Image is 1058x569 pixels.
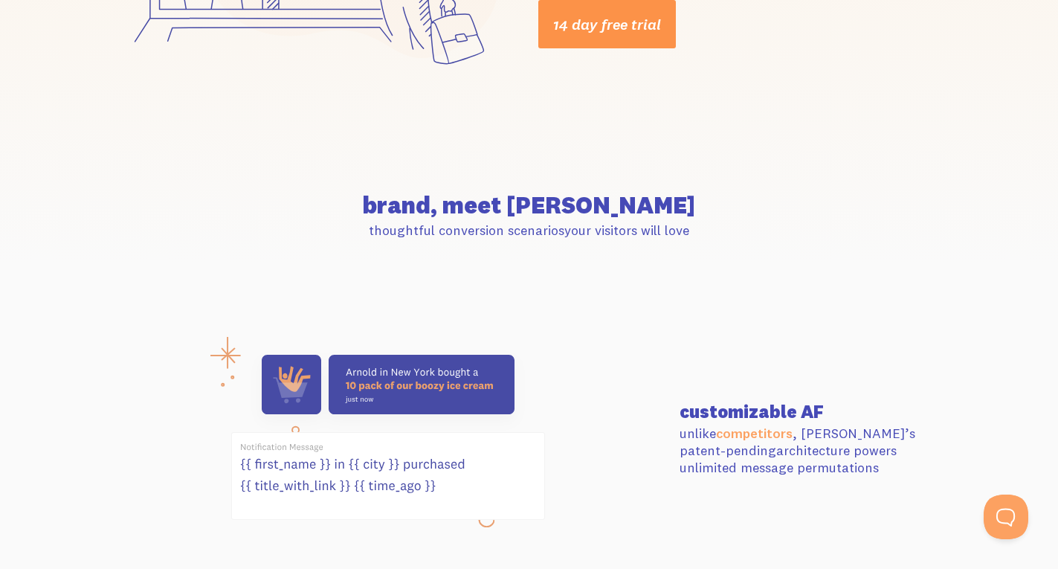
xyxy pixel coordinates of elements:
h3: customizable AF [680,402,944,420]
p: unlike , [PERSON_NAME]’s patent-pending architecture powers unlimited message permutations [680,425,944,477]
p: thoughtful conversion scenarios your visitors will love [114,222,944,239]
a: competitors [716,425,793,442]
h2: brand, meet [PERSON_NAME] [114,193,944,217]
iframe: Help Scout Beacon - Open [984,495,1028,539]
